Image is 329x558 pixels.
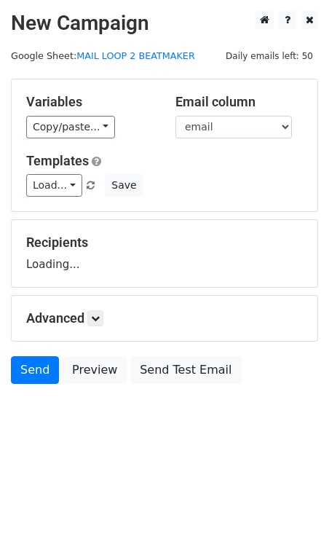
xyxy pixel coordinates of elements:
[26,174,82,197] a: Load...
[11,11,318,36] h2: New Campaign
[11,50,195,61] small: Google Sheet:
[26,310,303,326] h5: Advanced
[11,356,59,384] a: Send
[26,116,115,138] a: Copy/paste...
[63,356,127,384] a: Preview
[221,48,318,64] span: Daily emails left: 50
[26,235,303,272] div: Loading...
[130,356,241,384] a: Send Test Email
[105,174,143,197] button: Save
[221,50,318,61] a: Daily emails left: 50
[26,235,303,251] h5: Recipients
[76,50,195,61] a: MAIL LOOP 2 BEATMAKER
[175,94,303,110] h5: Email column
[26,94,154,110] h5: Variables
[26,153,89,168] a: Templates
